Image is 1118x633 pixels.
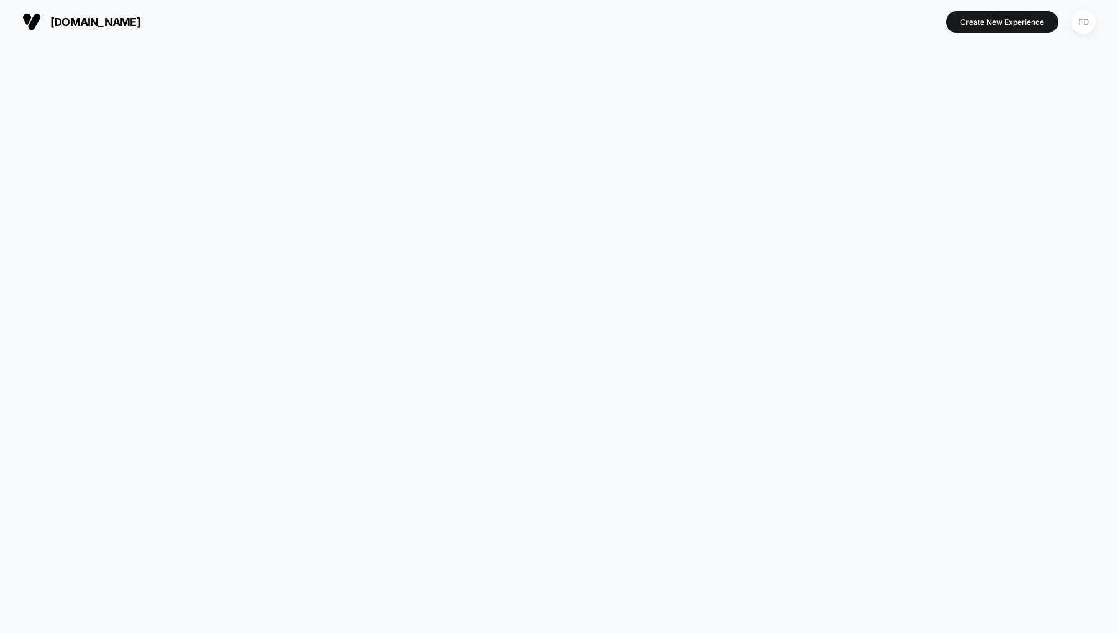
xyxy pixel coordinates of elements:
div: FD [1071,10,1096,34]
span: [DOMAIN_NAME] [50,16,140,29]
img: Visually logo [22,12,41,31]
button: FD [1068,9,1099,35]
button: [DOMAIN_NAME] [19,12,144,32]
button: Create New Experience [946,11,1058,33]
